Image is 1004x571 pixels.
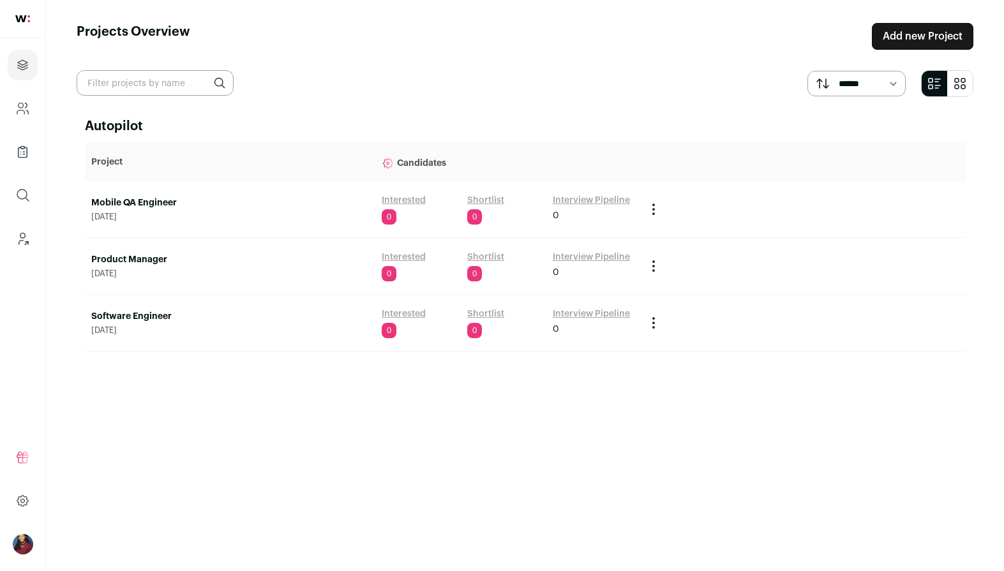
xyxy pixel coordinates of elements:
[382,308,426,320] a: Interested
[553,194,630,207] a: Interview Pipeline
[467,194,504,207] a: Shortlist
[15,15,30,22] img: wellfound-shorthand-0d5821cbd27db2630d0214b213865d53afaa358527fdda9d0ea32b1df1b89c2c.svg
[382,194,426,207] a: Interested
[8,223,38,254] a: Leads (Backoffice)
[8,137,38,167] a: Company Lists
[77,70,234,96] input: Filter projects by name
[91,156,369,168] p: Project
[91,212,369,222] span: [DATE]
[553,266,559,279] span: 0
[467,323,482,338] span: 0
[91,310,369,323] a: Software Engineer
[91,253,369,266] a: Product Manager
[85,117,966,135] h2: Autopilot
[382,149,633,175] p: Candidates
[382,266,396,281] span: 0
[91,325,369,336] span: [DATE]
[646,258,661,274] button: Project Actions
[646,315,661,330] button: Project Actions
[467,266,482,281] span: 0
[382,209,396,225] span: 0
[646,202,661,217] button: Project Actions
[8,50,38,80] a: Projects
[91,197,369,209] a: Mobile QA Engineer
[77,23,190,50] h1: Projects Overview
[13,534,33,554] button: Open dropdown
[467,251,504,263] a: Shortlist
[467,209,482,225] span: 0
[553,209,559,222] span: 0
[872,23,973,50] a: Add new Project
[13,534,33,554] img: 10010497-medium_jpg
[8,93,38,124] a: Company and ATS Settings
[553,323,559,336] span: 0
[382,323,396,338] span: 0
[553,251,630,263] a: Interview Pipeline
[467,308,504,320] a: Shortlist
[91,269,369,279] span: [DATE]
[553,308,630,320] a: Interview Pipeline
[382,251,426,263] a: Interested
